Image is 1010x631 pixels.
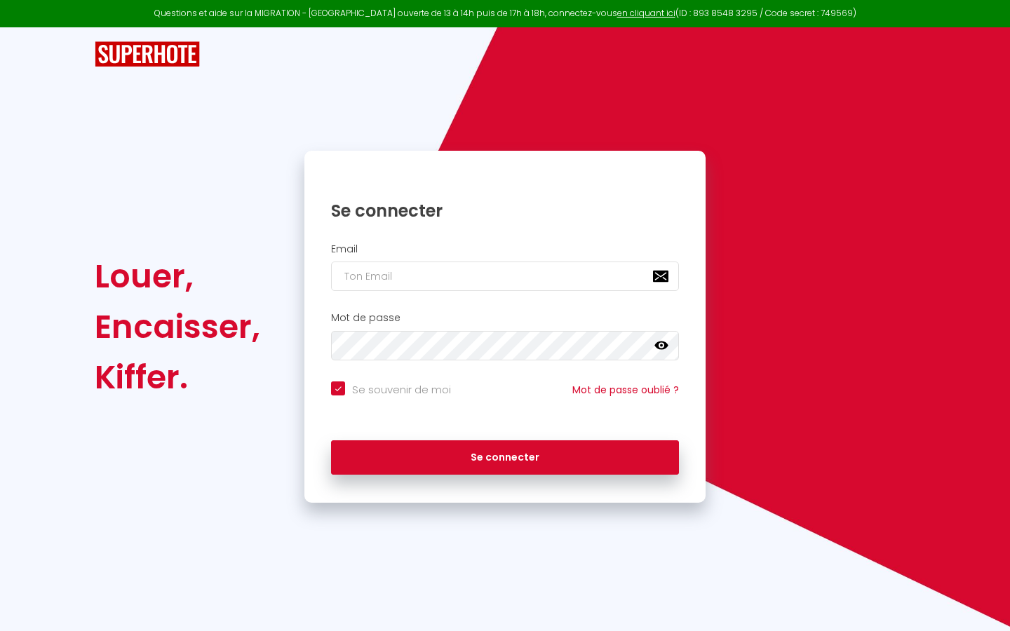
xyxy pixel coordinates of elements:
[617,7,675,19] a: en cliquant ici
[572,383,679,397] a: Mot de passe oublié ?
[331,200,679,222] h1: Se connecter
[95,352,260,402] div: Kiffer.
[95,301,260,352] div: Encaisser,
[331,440,679,475] button: Se connecter
[95,251,260,301] div: Louer,
[331,312,679,324] h2: Mot de passe
[331,262,679,291] input: Ton Email
[331,243,679,255] h2: Email
[95,41,200,67] img: SuperHote logo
